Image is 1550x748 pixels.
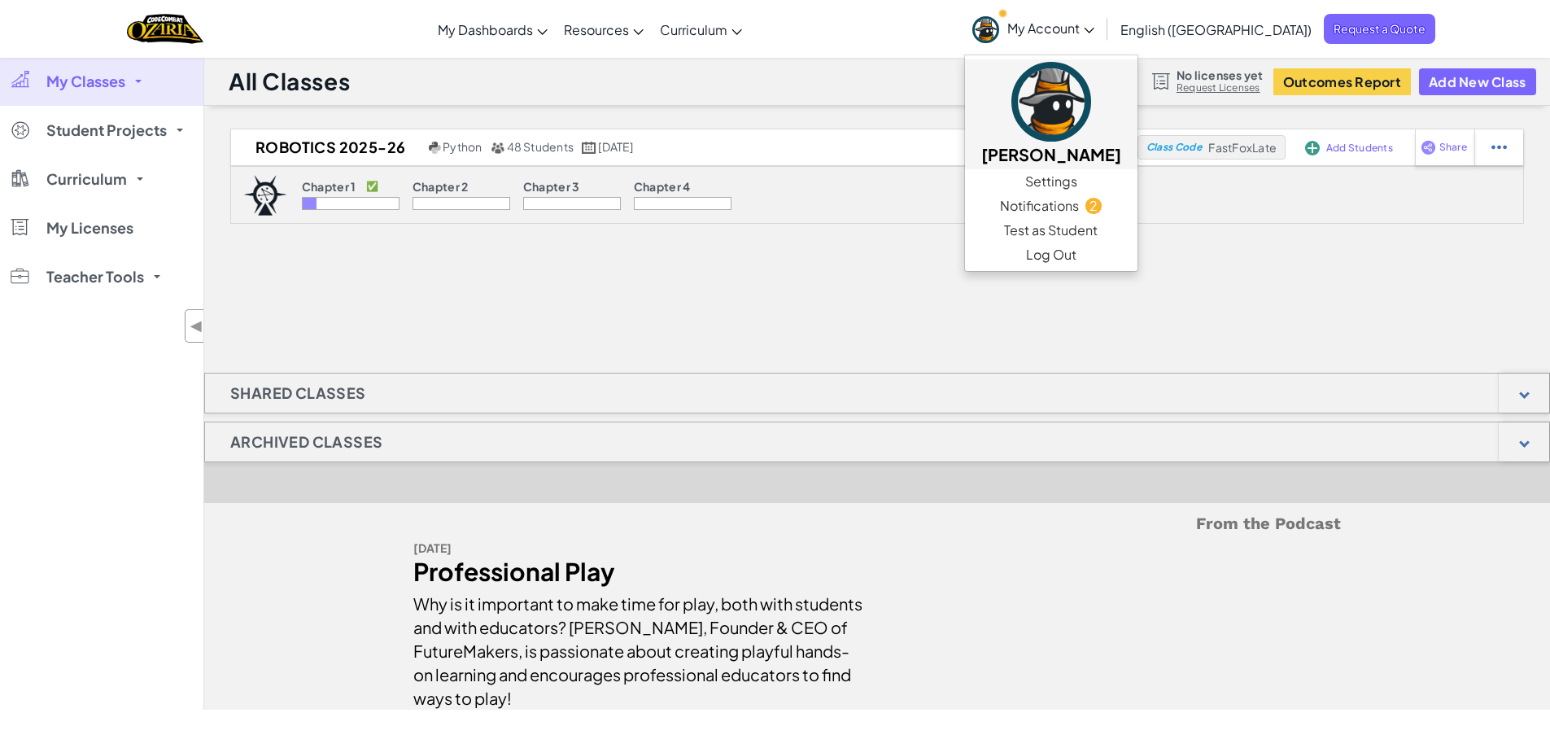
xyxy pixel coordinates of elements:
[413,536,865,560] div: [DATE]
[46,123,167,138] span: Student Projects
[1007,20,1094,37] span: My Account
[231,135,425,160] h2: Robotics 2025-26
[523,180,580,193] p: Chapter 3
[660,21,727,38] span: Curriculum
[1177,68,1263,81] span: No licenses yet
[1112,7,1320,51] a: English ([GEOGRAPHIC_DATA])
[127,12,203,46] img: Home
[582,142,596,154] img: calendar.svg
[413,560,865,584] div: Professional Play
[1011,62,1091,142] img: avatar
[1273,68,1411,95] button: Outcomes Report
[205,373,391,413] h1: Shared Classes
[302,180,356,193] p: Chapter 1
[1000,196,1079,216] span: Notifications
[46,172,127,186] span: Curriculum
[413,180,469,193] p: Chapter 2
[965,169,1137,194] a: Settings
[1120,21,1312,38] span: English ([GEOGRAPHIC_DATA])
[965,59,1137,169] a: [PERSON_NAME]
[366,180,378,193] p: ✅
[1419,68,1536,95] button: Add New Class
[1491,140,1507,155] img: IconStudentEllipsis.svg
[1305,141,1320,155] img: IconAddStudents.svg
[972,16,999,43] img: avatar
[205,422,408,462] h1: Archived Classes
[46,221,133,235] span: My Licenses
[556,7,652,51] a: Resources
[491,142,505,154] img: MultipleUsers.png
[634,180,691,193] p: Chapter 4
[964,3,1102,55] a: My Account
[1324,14,1435,44] a: Request a Quote
[965,194,1137,218] a: Notifications2
[1177,81,1263,94] a: Request Licenses
[231,135,1137,160] a: Robotics 2025-26 Python 48 Students [DATE]
[127,12,203,46] a: Ozaria by CodeCombat logo
[965,243,1137,267] a: Log Out
[507,139,574,154] span: 48 Students
[430,7,556,51] a: My Dashboards
[598,139,633,154] span: [DATE]
[190,314,203,338] span: ◀
[965,218,1137,243] a: Test as Student
[429,142,441,154] img: python.png
[443,139,482,154] span: Python
[564,21,629,38] span: Resources
[652,7,750,51] a: Curriculum
[1421,140,1436,155] img: IconShare_Purple.svg
[1326,143,1393,153] span: Add Students
[229,66,350,97] h1: All Classes
[1439,142,1467,152] span: Share
[1146,142,1202,152] span: Class Code
[243,175,287,216] img: logo
[46,269,144,284] span: Teacher Tools
[413,511,1341,536] h5: From the Podcast
[1208,140,1277,155] span: FastFoxLate
[1085,198,1101,213] span: 2
[981,142,1121,167] h5: [PERSON_NAME]
[46,74,125,89] span: My Classes
[438,21,533,38] span: My Dashboards
[413,584,865,710] div: Why is it important to make time for play, both with students and with educators? [PERSON_NAME], ...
